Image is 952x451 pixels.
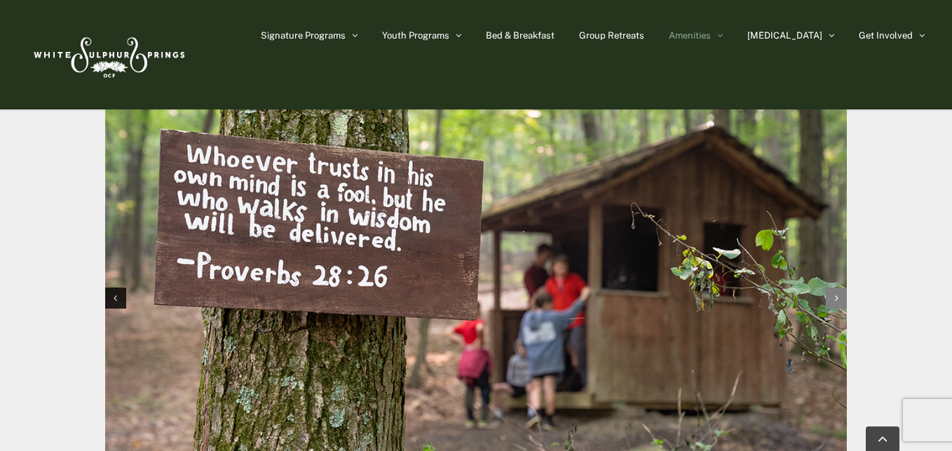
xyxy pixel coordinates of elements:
[859,31,913,40] span: Get Involved
[261,31,346,40] span: Signature Programs
[105,288,126,309] div: Previous slide
[486,31,555,40] span: Bed & Breakfast
[579,31,644,40] span: Group Retreats
[27,22,189,88] img: White Sulphur Springs Logo
[669,31,711,40] span: Amenities
[382,31,449,40] span: Youth Programs
[826,288,847,309] div: Next slide
[747,31,822,40] span: [MEDICAL_DATA]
